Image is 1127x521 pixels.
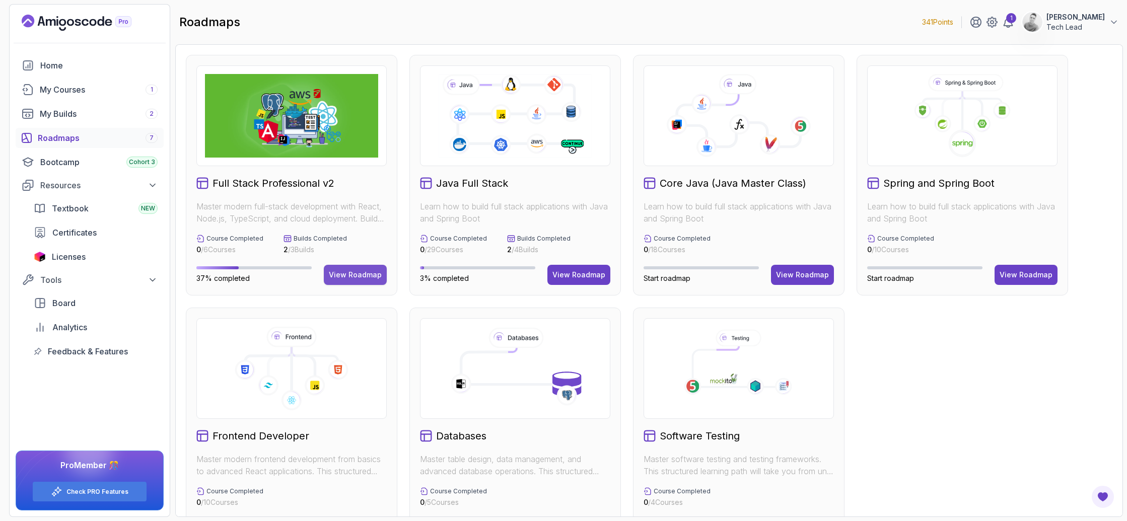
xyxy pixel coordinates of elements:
[16,104,164,124] a: builds
[28,341,164,361] a: feedback
[420,453,610,477] p: Master table design, data management, and advanced database operations. This structured learning ...
[40,84,158,96] div: My Courses
[995,265,1058,285] button: View Roadmap
[776,270,829,280] div: View Roadmap
[420,245,487,255] p: / 29 Courses
[213,176,334,190] h2: Full Stack Professional v2
[16,152,164,172] a: bootcamp
[52,297,76,309] span: Board
[196,497,263,507] p: / 10 Courses
[52,227,97,239] span: Certificates
[28,317,164,337] a: analytics
[644,498,648,506] span: 0
[1046,22,1105,32] p: Tech Lead
[206,487,263,495] p: Course Completed
[660,429,740,443] h2: Software Testing
[205,74,378,158] img: Full Stack Professional v2
[179,14,240,30] h2: roadmaps
[324,265,387,285] button: View Roadmap
[16,271,164,289] button: Tools
[644,245,711,255] p: / 18 Courses
[150,110,154,118] span: 2
[1023,13,1042,32] img: user profile image
[867,245,934,255] p: / 10 Courses
[644,497,711,507] p: / 4 Courses
[436,176,508,190] h2: Java Full Stack
[40,274,158,286] div: Tools
[644,200,834,225] p: Learn how to build full stack applications with Java and Spring Boot
[34,252,46,262] img: jetbrains icon
[1006,13,1016,23] div: 1
[867,200,1058,225] p: Learn how to build full stack applications with Java and Spring Boot
[284,245,288,254] span: 2
[547,265,610,285] button: View Roadmap
[867,274,914,282] span: Start roadmap
[48,345,128,357] span: Feedback & Features
[32,481,147,502] button: Check PRO Features
[28,293,164,313] a: board
[196,498,201,506] span: 0
[1091,485,1115,509] button: Open Feedback Button
[1046,12,1105,22] p: [PERSON_NAME]
[654,487,711,495] p: Course Completed
[52,321,87,333] span: Analytics
[151,86,153,94] span: 1
[196,245,263,255] p: / 6 Courses
[420,498,425,506] span: 0
[507,245,512,254] span: 2
[40,179,158,191] div: Resources
[644,245,648,254] span: 0
[129,158,155,166] span: Cohort 3
[430,487,487,495] p: Course Completed
[436,429,486,443] h2: Databases
[644,274,690,282] span: Start roadmap
[40,156,158,168] div: Bootcamp
[922,17,953,27] p: 341 Points
[771,265,834,285] button: View Roadmap
[206,235,263,243] p: Course Completed
[644,453,834,477] p: Master software testing and testing frameworks. This structured learning path will take you from ...
[1022,12,1119,32] button: user profile image[PERSON_NAME]Tech Lead
[877,235,934,243] p: Course Completed
[28,247,164,267] a: licenses
[22,15,155,31] a: Landing page
[16,55,164,76] a: home
[196,200,387,225] p: Master modern full-stack development with React, Node.js, TypeScript, and cloud deployment. Build...
[420,245,425,254] span: 0
[16,176,164,194] button: Resources
[66,488,128,496] a: Check PRO Features
[1000,270,1052,280] div: View Roadmap
[52,251,86,263] span: Licenses
[420,274,469,282] span: 3% completed
[28,222,164,243] a: certificates
[16,128,164,148] a: roadmaps
[552,270,605,280] div: View Roadmap
[294,235,347,243] p: Builds Completed
[517,235,571,243] p: Builds Completed
[507,245,571,255] p: / 4 Builds
[284,245,347,255] p: / 3 Builds
[420,497,487,507] p: / 5 Courses
[141,204,155,212] span: NEW
[654,235,711,243] p: Course Completed
[213,429,309,443] h2: Frontend Developer
[40,108,158,120] div: My Builds
[196,245,201,254] span: 0
[1002,16,1014,28] a: 1
[40,59,158,71] div: Home
[196,274,250,282] span: 37% completed
[430,235,487,243] p: Course Completed
[660,176,806,190] h2: Core Java (Java Master Class)
[867,245,872,254] span: 0
[52,202,89,214] span: Textbook
[329,270,382,280] div: View Roadmap
[38,132,158,144] div: Roadmaps
[420,200,610,225] p: Learn how to build full stack applications with Java and Spring Boot
[28,198,164,218] a: textbook
[150,134,154,142] span: 7
[883,176,995,190] h2: Spring and Spring Boot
